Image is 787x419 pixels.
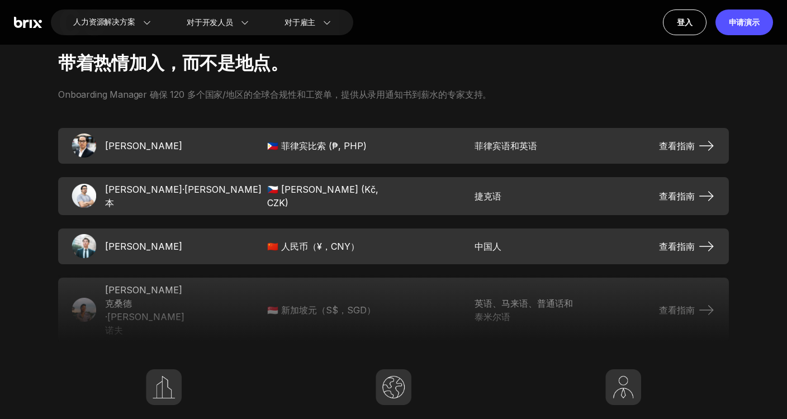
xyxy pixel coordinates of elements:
font: 带着热情加入，而不是地点。 [58,52,288,74]
a: 查看指南 [659,237,715,255]
font: [PERSON_NAME]·[PERSON_NAME]本 [105,184,262,208]
a: 查看指南 [659,187,715,205]
font: 🇨🇳 人民币（¥，CNY） [267,241,359,252]
font: 申请演示 [729,17,760,27]
font: [PERSON_NAME] [105,241,182,252]
font: [PERSON_NAME] [105,140,182,151]
font: 捷克语 [475,191,501,202]
font: 中国人 [475,241,501,252]
font: 查看指南 [659,140,695,151]
font: 🇨🇿 [PERSON_NAME] (Kč, CZK) [267,184,378,208]
font: 登入 [677,17,693,27]
img: 白利糖度标志 [14,17,42,28]
a: 申请演示 [715,9,773,35]
font: 人力资源解决方案 [73,16,135,28]
font: Onboarding Manager 确保 120 多个国家/地区的全球合规性和工资单，提供从录用通知书到薪水的专家支持。 [58,89,491,100]
font: 查看指南 [659,191,695,202]
font: 对于开发人员 [187,17,233,28]
font: 菲律宾语和英语 [475,140,537,151]
font: 查看指南 [659,241,695,252]
a: 登入 [663,9,707,35]
font: 🇵🇭 菲律宾比索 (₱, PHP) [267,140,367,151]
a: 查看指南 [659,137,715,155]
font: 对于雇主 [285,17,315,28]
